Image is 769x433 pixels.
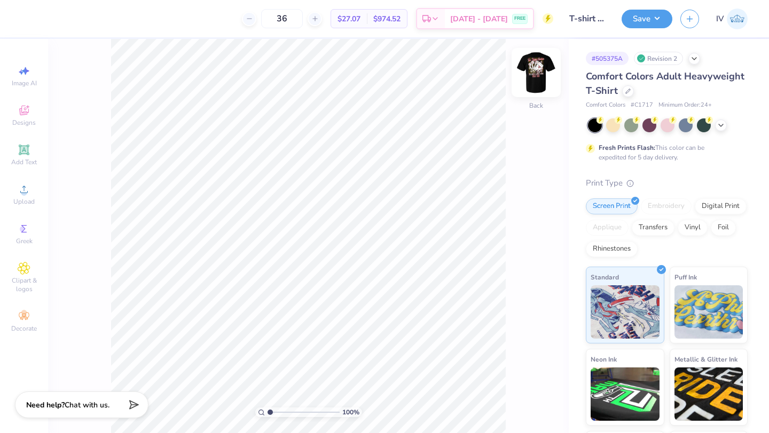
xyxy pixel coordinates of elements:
[674,271,697,283] span: Puff Ink
[674,354,737,365] span: Metallic & Glitter Ink
[261,9,303,28] input: – –
[26,400,65,410] strong: Need help?
[586,70,744,97] span: Comfort Colors Adult Heavyweight T-Shirt
[711,220,736,236] div: Foil
[658,101,712,110] span: Minimum Order: 24 +
[599,143,730,162] div: This color can be expedited for 5 day delivery.
[586,177,748,189] div: Print Type
[586,101,625,110] span: Comfort Colors
[695,198,747,214] div: Digital Print
[13,197,35,206] span: Upload
[716,13,724,25] span: IV
[450,13,508,25] span: [DATE] - [DATE]
[716,9,748,29] a: IV
[529,101,543,110] div: Back
[631,101,653,110] span: # C1717
[586,241,638,257] div: Rhinestones
[373,13,401,25] span: $974.52
[11,324,37,333] span: Decorate
[5,276,43,293] span: Clipart & logos
[641,198,692,214] div: Embroidery
[591,285,660,339] img: Standard
[342,407,359,417] span: 100 %
[586,220,629,236] div: Applique
[591,354,617,365] span: Neon Ink
[632,220,674,236] div: Transfers
[65,400,109,410] span: Chat with us.
[515,51,558,94] img: Back
[591,367,660,421] img: Neon Ink
[11,158,37,166] span: Add Text
[678,220,708,236] div: Vinyl
[634,52,683,65] div: Revision 2
[12,79,37,87] span: Image AI
[12,118,36,127] span: Designs
[622,10,672,28] button: Save
[561,8,614,29] input: Untitled Design
[591,271,619,283] span: Standard
[674,285,743,339] img: Puff Ink
[586,198,638,214] div: Screen Print
[586,52,629,65] div: # 505375A
[599,143,655,152] strong: Fresh Prints Flash:
[338,13,360,25] span: $27.07
[727,9,748,29] img: Isha Veturkar
[16,237,33,245] span: Greek
[674,367,743,421] img: Metallic & Glitter Ink
[514,15,525,22] span: FREE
